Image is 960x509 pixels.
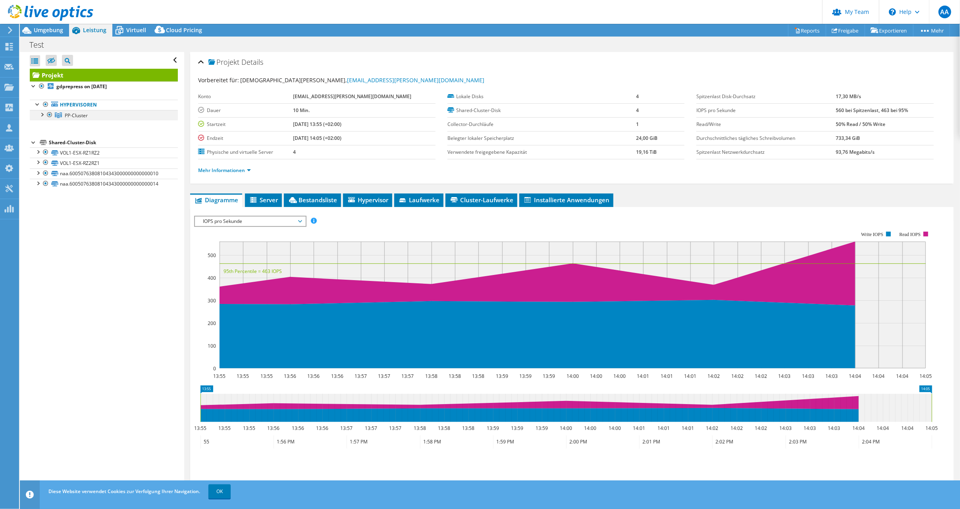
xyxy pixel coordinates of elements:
span: Server [249,196,278,204]
text: 14:02 [731,425,743,432]
svg: \n [889,8,896,15]
text: 13:59 [536,425,548,432]
span: Umgebung [34,26,63,34]
b: 50% Read / 50% Write [836,121,885,128]
text: 13:57 [355,373,367,379]
label: Shared-Cluster-Disk [447,106,636,114]
text: 13:58 [449,373,461,379]
text: 14:04 [849,373,862,379]
text: 13:55 [195,425,207,432]
span: Diese Website verwendet Cookies zur Verfolgung Ihrer Navigation. [48,488,200,495]
span: Cloud Pricing [166,26,202,34]
a: naa.60050763808104343000000000000014 [30,179,178,189]
b: [DATE] 14:05 (+02:00) [293,135,342,141]
text: 13:59 [511,425,524,432]
text: 14:04 [902,425,914,432]
b: [EMAIL_ADDRESS][PERSON_NAME][DOMAIN_NAME] [293,93,412,100]
b: gdprepress on [DATE] [56,83,107,90]
b: 4 [636,93,639,100]
text: 13:56 [308,373,320,379]
text: 14:04 [896,373,909,379]
span: Diagramme [194,196,238,204]
span: Laufwerke [398,196,440,204]
text: 100 [208,343,216,349]
span: Cluster-Laufwerke [449,196,513,204]
span: Installierte Anwendungen [523,196,609,204]
text: 14:00 [567,373,579,379]
label: Spitzenlast Disk-Durchsatz [696,93,836,101]
text: 13:58 [426,373,438,379]
a: [EMAIL_ADDRESS][PERSON_NAME][DOMAIN_NAME] [347,76,484,84]
h1: Test [26,41,56,49]
text: 400 [208,275,216,281]
b: 1 [636,121,639,128]
text: 13:57 [389,425,402,432]
span: Virtuell [126,26,146,34]
text: 14:01 [661,373,673,379]
text: 13:59 [520,373,532,379]
text: 13:59 [487,425,499,432]
text: 13:59 [496,373,509,379]
text: 14:03 [826,373,838,379]
text: 13:57 [378,373,391,379]
text: 14:00 [584,425,597,432]
text: 14:00 [614,373,626,379]
label: Spitzenlast Netzwerkdurchsatz [696,148,836,156]
text: 13:57 [402,373,414,379]
text: 14:03 [804,425,816,432]
label: IOPS pro Sekunde [696,106,836,114]
b: 93,76 Megabits/s [836,149,875,155]
text: 14:01 [637,373,650,379]
text: 13:56 [268,425,280,432]
label: Read/Write [696,120,836,128]
text: 200 [208,320,216,327]
text: 14:00 [609,425,621,432]
text: 13:57 [365,425,378,432]
b: 733,34 GiB [836,135,860,141]
text: Write IOPS [862,232,884,237]
b: 10 Min. [293,107,310,114]
text: 500 [208,252,216,259]
label: Konto [198,93,293,101]
span: PP-Cluster [65,112,88,119]
a: Freigabe [826,24,865,37]
span: Details [241,57,263,67]
span: Projekt [208,58,239,66]
label: Belegter lokaler Speicherplatz [447,134,636,142]
text: 14:02 [755,373,767,379]
a: Projekt [30,69,178,81]
span: Bestandsliste [288,196,337,204]
text: 13:58 [438,425,451,432]
text: 14:04 [877,425,889,432]
a: Mehr [913,24,950,37]
text: Read IOPS [900,232,921,237]
label: Collector-Durchläufe [447,120,636,128]
b: 17,30 MB/s [836,93,861,100]
text: 14:01 [633,425,646,432]
text: 14:03 [780,425,792,432]
text: 14:01 [684,373,697,379]
text: 13:55 [243,425,256,432]
span: Hypervisor [347,196,388,204]
a: Mehr Informationen [198,167,251,174]
text: 13:55 [219,425,231,432]
text: 14:03 [802,373,815,379]
text: 13:56 [316,425,329,432]
span: [DEMOGRAPHIC_DATA][PERSON_NAME], [240,76,484,84]
span: IOPS pro Sekunde [199,217,301,226]
label: Endzeit [198,134,293,142]
text: 14:02 [732,373,744,379]
text: 14:04 [853,425,865,432]
text: 14:02 [706,425,719,432]
label: Durchschnittliches tägliches Schreibvolumen [696,134,836,142]
text: 13:59 [543,373,555,379]
a: OK [208,484,231,499]
text: 14:02 [755,425,767,432]
text: 13:56 [332,373,344,379]
text: 14:02 [708,373,720,379]
text: 13:58 [414,425,426,432]
a: Reports [788,24,826,37]
text: 13:57 [341,425,353,432]
text: 0 [213,365,216,372]
text: 13:55 [214,373,226,379]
